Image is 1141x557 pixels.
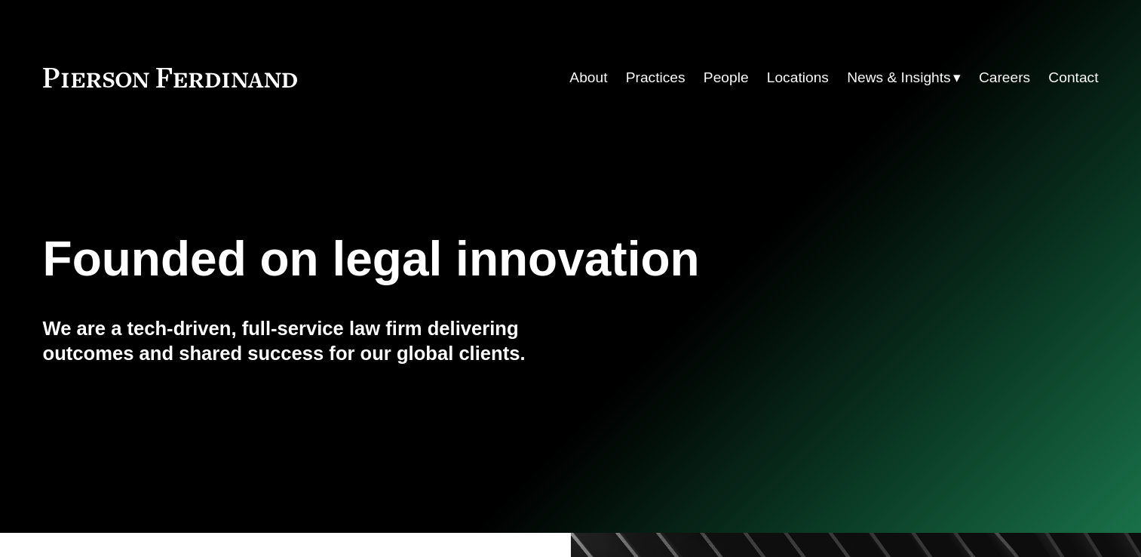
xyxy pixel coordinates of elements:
[847,63,961,92] a: folder dropdown
[704,63,749,92] a: People
[43,316,571,365] h4: We are a tech-driven, full-service law firm delivering outcomes and shared success for our global...
[767,63,829,92] a: Locations
[626,63,686,92] a: Practices
[847,65,951,91] span: News & Insights
[43,232,923,287] h1: Founded on legal innovation
[569,63,607,92] a: About
[979,63,1030,92] a: Careers
[1048,63,1098,92] a: Contact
